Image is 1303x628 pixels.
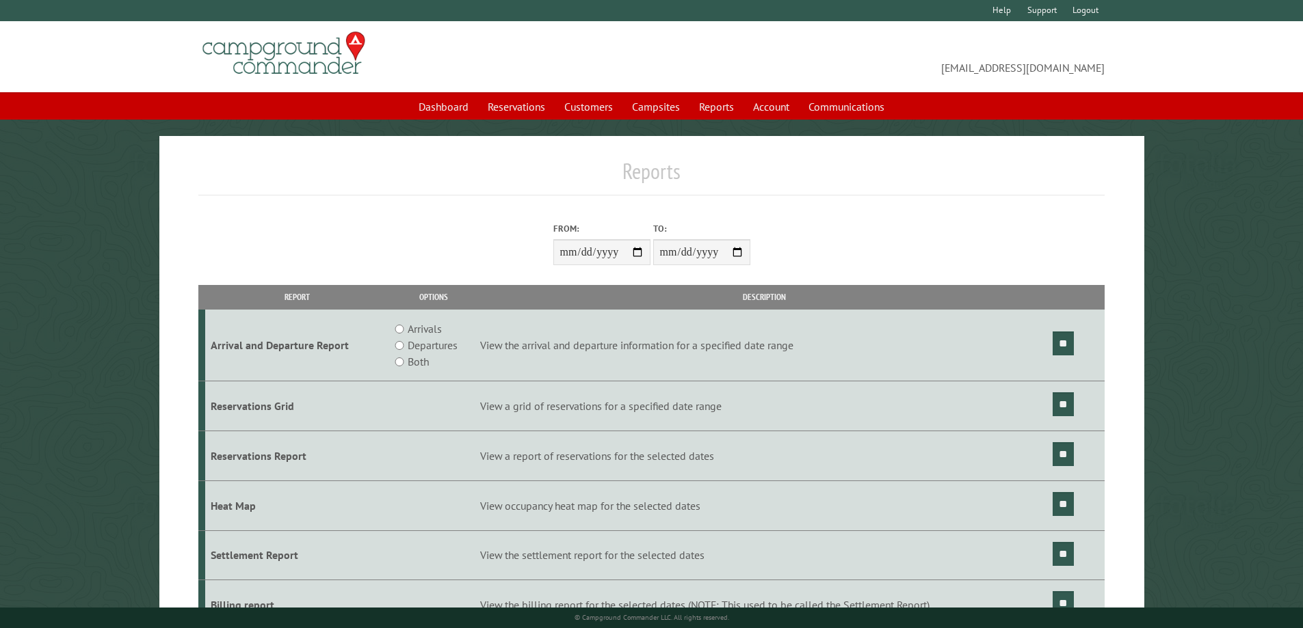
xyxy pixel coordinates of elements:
[556,94,621,120] a: Customers
[198,27,369,80] img: Campground Commander
[624,94,688,120] a: Campsites
[478,431,1051,480] td: View a report of reservations for the selected dates
[205,381,389,431] td: Reservations Grid
[691,94,742,120] a: Reports
[478,285,1051,309] th: Description
[478,381,1051,431] td: View a grid of reservations for a specified date range
[408,337,458,353] label: Departures
[205,310,389,381] td: Arrival and Departure Report
[478,310,1051,381] td: View the arrival and departure information for a specified date range
[479,94,553,120] a: Reservations
[410,94,477,120] a: Dashboard
[478,530,1051,580] td: View the settlement report for the selected dates
[205,480,389,530] td: Heat Map
[575,613,729,622] small: © Campground Commander LLC. All rights reserved.
[408,353,429,370] label: Both
[800,94,893,120] a: Communications
[553,222,650,235] label: From:
[205,431,389,480] td: Reservations Report
[652,38,1105,76] span: [EMAIL_ADDRESS][DOMAIN_NAME]
[745,94,798,120] a: Account
[653,222,750,235] label: To:
[478,480,1051,530] td: View occupancy heat map for the selected dates
[408,320,442,337] label: Arrivals
[205,530,389,580] td: Settlement Report
[205,285,389,309] th: Report
[198,158,1105,195] h1: Reports
[389,285,477,309] th: Options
